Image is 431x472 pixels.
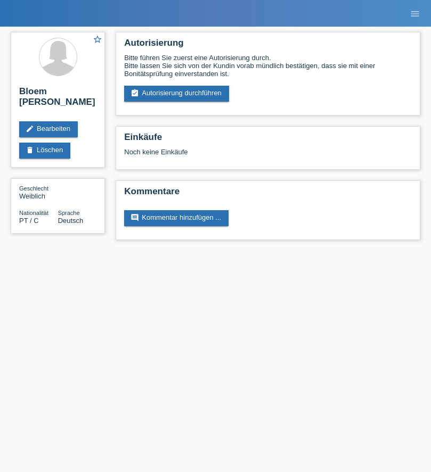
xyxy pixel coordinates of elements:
[124,38,412,54] h2: Autorisierung
[131,89,139,97] i: assignment_turned_in
[19,210,48,216] span: Nationalität
[58,210,80,216] span: Sprache
[19,143,70,159] a: deleteLöschen
[26,125,34,133] i: edit
[124,86,229,102] a: assignment_turned_inAutorisierung durchführen
[124,210,229,226] a: commentKommentar hinzufügen ...
[93,35,102,46] a: star_border
[404,10,426,16] a: menu
[19,217,39,225] span: Portugal / C / 01.01.2005
[19,184,58,200] div: Weiblich
[410,9,420,19] i: menu
[19,86,96,113] h2: Bloem [PERSON_NAME]
[93,35,102,44] i: star_border
[131,213,139,222] i: comment
[124,54,412,78] div: Bitte führen Sie zuerst eine Autorisierung durch. Bitte lassen Sie sich von der Kundin vorab münd...
[19,121,78,137] a: editBearbeiten
[58,217,84,225] span: Deutsch
[19,185,48,192] span: Geschlecht
[124,148,412,164] div: Noch keine Einkäufe
[26,146,34,154] i: delete
[124,186,412,202] h2: Kommentare
[124,132,412,148] h2: Einkäufe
